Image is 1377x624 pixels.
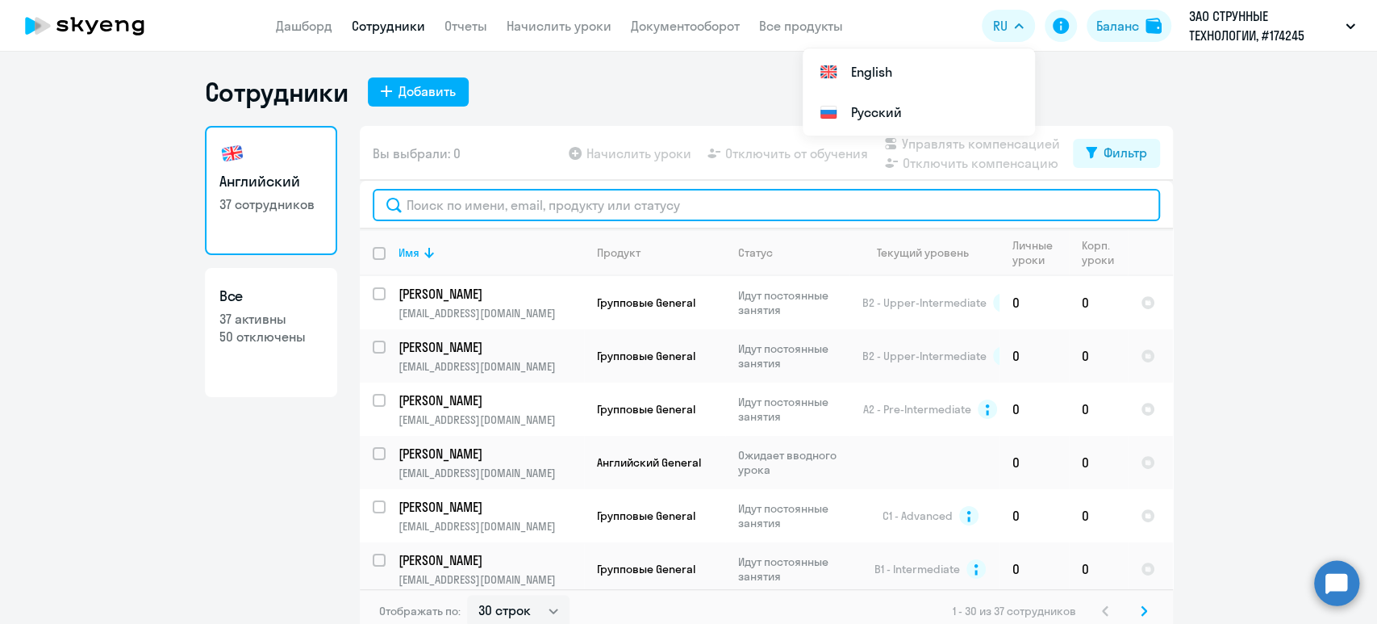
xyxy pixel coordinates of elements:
[999,329,1069,383] td: 0
[1069,436,1128,489] td: 0
[368,77,469,107] button: Добавить
[1096,16,1139,36] div: Баланс
[1082,238,1116,267] div: Корп. уроки
[597,562,695,576] span: Групповые General
[398,338,581,356] p: [PERSON_NAME]
[877,245,969,260] div: Текущий уровень
[759,18,843,34] a: Все продукты
[819,103,838,122] img: Русский
[862,245,999,260] div: Текущий уровень
[993,16,1008,36] span: RU
[398,285,581,303] p: [PERSON_NAME]
[398,551,581,569] p: [PERSON_NAME]
[738,288,849,317] p: Идут постоянные занятия
[398,82,456,101] div: Добавить
[205,76,348,108] h1: Сотрудники
[738,448,849,477] p: Ожидает вводного урока
[999,276,1069,329] td: 0
[219,140,245,166] img: english
[738,341,849,371] p: Идут постоянные занятия
[803,48,1035,136] ul: RU
[597,349,695,363] span: Групповые General
[1069,329,1128,383] td: 0
[874,562,960,576] span: B1 - Intermediate
[738,245,773,260] div: Статус
[1082,238,1127,267] div: Корп. уроки
[1087,10,1171,42] button: Балансbalance
[999,436,1069,489] td: 0
[738,555,849,584] p: Идут постоянные занятия
[597,245,724,260] div: Продукт
[597,245,641,260] div: Продукт
[999,489,1069,542] td: 0
[276,18,332,34] a: Дашборд
[1104,143,1147,162] div: Фильтр
[219,171,323,192] h3: Английский
[597,402,695,417] span: Групповые General
[398,306,583,320] p: [EMAIL_ADDRESS][DOMAIN_NAME]
[738,501,849,530] p: Идут постоянные занятия
[373,189,1160,221] input: Поиск по имени, email, продукту или статусу
[1012,238,1068,267] div: Личные уроки
[219,195,323,213] p: 37 сотрудников
[1189,6,1339,45] p: ЗАО СТРУННЫЕ ТЕХНОЛОГИИ, #174245
[398,445,583,463] a: [PERSON_NAME]
[205,126,337,255] a: Английский37 сотрудников
[631,18,740,34] a: Документооборот
[953,604,1076,618] span: 1 - 30 из 37 сотрудников
[398,413,583,427] p: [EMAIL_ADDRESS][DOMAIN_NAME]
[219,328,323,346] p: 50 отключены
[219,310,323,328] p: 37 активны
[373,144,461,163] span: Вы выбрали: 0
[398,359,583,374] p: [EMAIL_ADDRESS][DOMAIN_NAME]
[398,392,581,409] p: [PERSON_NAME]
[1181,6,1363,45] button: ЗАО СТРУННЫЕ ТЕХНОЛОГИИ, #174245
[1145,18,1162,34] img: balance
[352,18,425,34] a: Сотрудники
[1073,139,1160,168] button: Фильтр
[597,455,701,470] span: Английский General
[862,295,987,310] span: B2 - Upper-Intermediate
[1069,276,1128,329] td: 0
[219,286,323,307] h3: Все
[819,62,838,82] img: English
[597,295,695,310] span: Групповые General
[398,498,581,516] p: [PERSON_NAME]
[444,18,487,34] a: Отчеты
[398,445,581,463] p: [PERSON_NAME]
[883,509,953,523] span: C1 - Advanced
[398,572,583,587] p: [EMAIL_ADDRESS][DOMAIN_NAME]
[398,498,583,516] a: [PERSON_NAME]
[999,383,1069,436] td: 0
[398,466,583,480] p: [EMAIL_ADDRESS][DOMAIN_NAME]
[205,268,337,397] a: Все37 активны50 отключены
[398,392,583,409] a: [PERSON_NAME]
[398,551,583,569] a: [PERSON_NAME]
[398,245,419,260] div: Имя
[999,542,1069,596] td: 0
[863,402,971,417] span: A2 - Pre-Intermediate
[398,285,583,303] a: [PERSON_NAME]
[398,245,583,260] div: Имя
[1012,238,1058,267] div: Личные уроки
[738,245,849,260] div: Статус
[507,18,611,34] a: Начислить уроки
[1069,383,1128,436] td: 0
[398,519,583,534] p: [EMAIL_ADDRESS][DOMAIN_NAME]
[398,338,583,356] a: [PERSON_NAME]
[597,509,695,523] span: Групповые General
[1069,542,1128,596] td: 0
[379,604,461,618] span: Отображать по:
[1069,489,1128,542] td: 0
[738,395,849,424] p: Идут постоянные занятия
[982,10,1035,42] button: RU
[862,349,987,363] span: B2 - Upper-Intermediate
